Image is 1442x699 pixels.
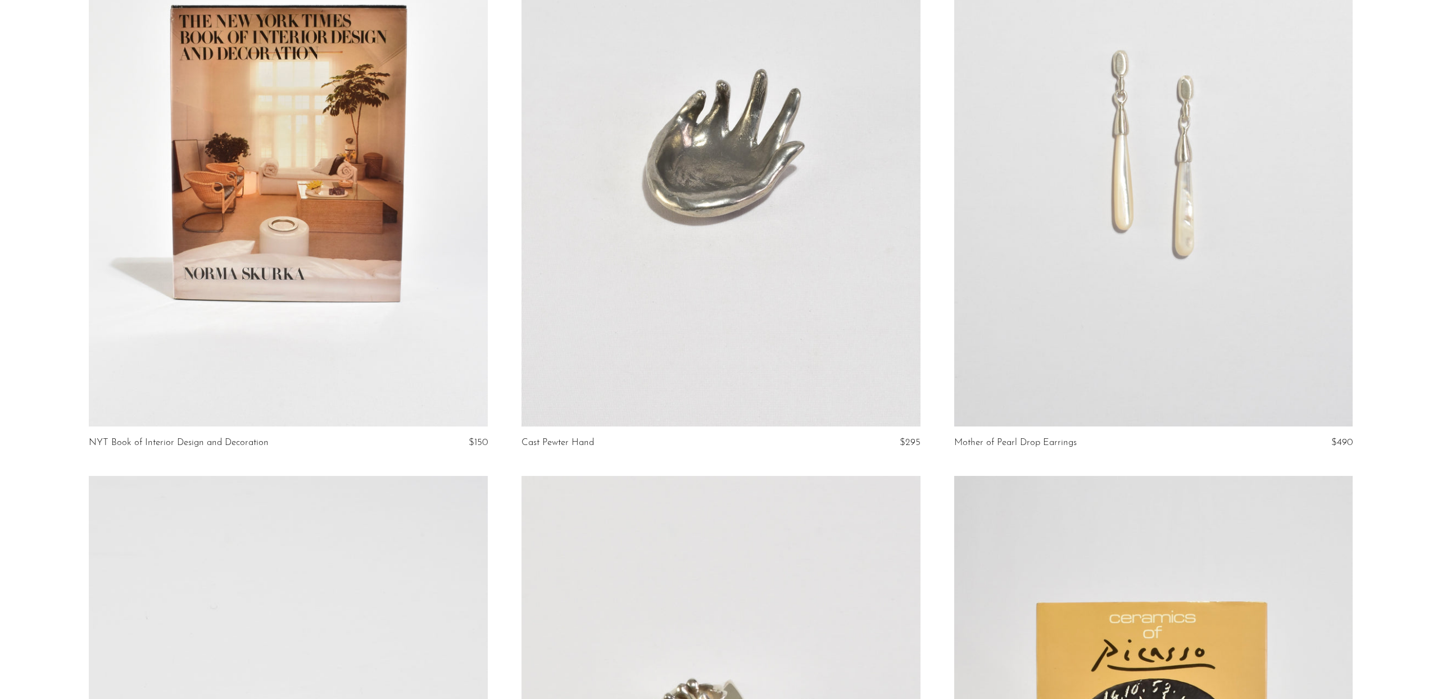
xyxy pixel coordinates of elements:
span: $490 [1331,438,1353,447]
span: $295 [900,438,920,447]
a: Cast Pewter Hand [522,438,594,448]
a: Mother of Pearl Drop Earrings [954,438,1077,448]
span: $150 [469,438,488,447]
a: NYT Book of Interior Design and Decoration [89,438,269,448]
